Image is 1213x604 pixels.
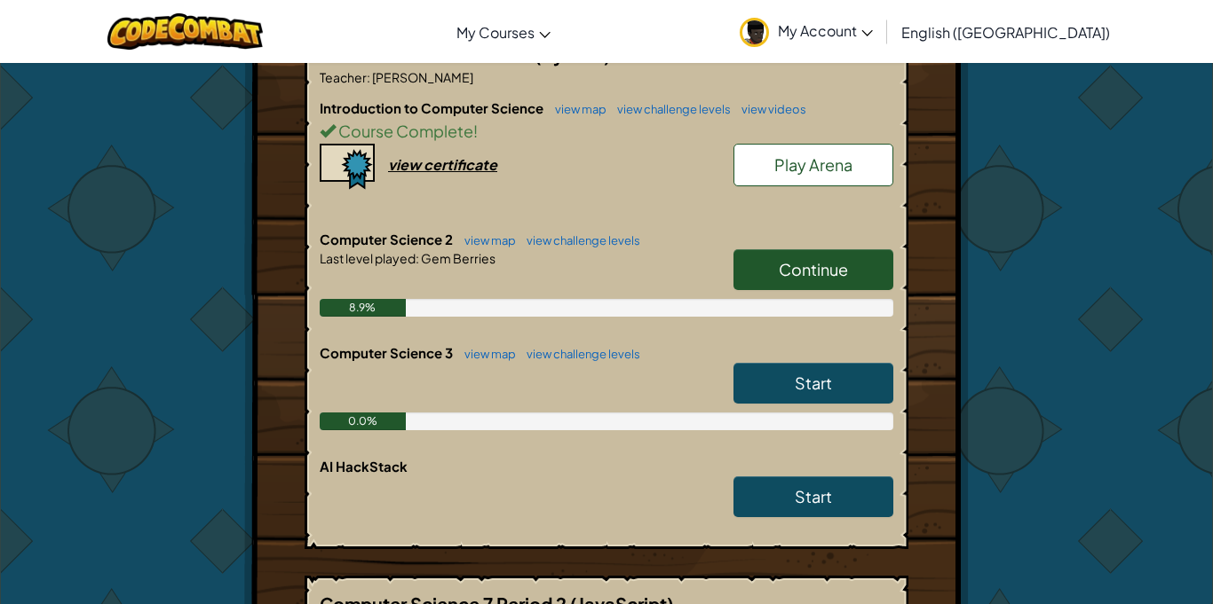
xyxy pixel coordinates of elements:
a: English ([GEOGRAPHIC_DATA]) [892,8,1119,56]
span: My Account [778,21,873,40]
span: Gem Berries [419,250,496,266]
span: : [367,69,370,85]
span: Computer Science 2 [320,231,456,247]
a: view certificate [320,155,497,174]
a: Start [733,476,893,517]
span: AI HackStack [320,458,408,475]
img: certificate-icon.png [320,144,375,190]
span: English ([GEOGRAPHIC_DATA]) [901,23,1110,42]
span: ! [473,121,478,141]
span: Course Complete [336,121,473,141]
span: [PERSON_NAME] [370,69,473,85]
span: Play Arena [774,154,852,175]
a: view map [456,233,516,247]
span: My Courses [456,23,535,42]
div: view certificate [388,155,497,174]
a: view challenge levels [608,102,731,116]
div: 0.0% [320,412,406,430]
span: Introduction to Computer Science [320,99,546,116]
a: view challenge levels [518,233,640,247]
img: CodeCombat logo [107,13,263,50]
span: Teacher [320,69,367,85]
span: Computer Science 3 [320,344,456,361]
a: My Courses [448,8,559,56]
span: Continue [779,259,848,279]
span: : [416,250,419,266]
a: My Account [731,4,882,59]
img: avatar [740,18,769,47]
a: view map [456,347,516,361]
span: Start [795,486,832,506]
a: view challenge levels [518,347,640,361]
span: Last level played [320,250,416,266]
a: view map [546,102,606,116]
div: 8.9% [320,299,406,317]
span: Start [795,373,832,393]
a: view videos [733,102,806,116]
